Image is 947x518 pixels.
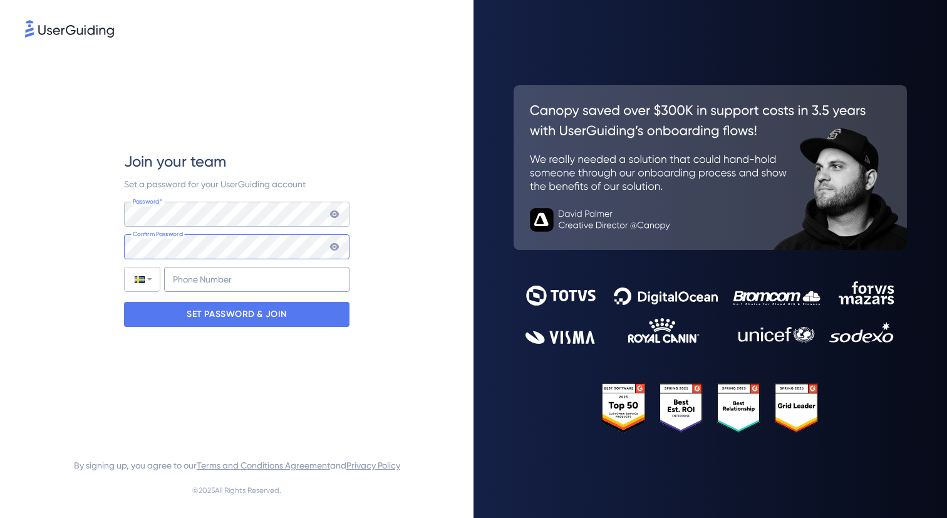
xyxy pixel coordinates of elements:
span: By signing up, you agree to our and [74,458,400,473]
img: 25303e33045975176eb484905ab012ff.svg [602,383,818,433]
span: © 2025 All Rights Reserved. [192,483,281,498]
img: 26c0aa7c25a843aed4baddd2b5e0fa68.svg [514,85,907,250]
img: 8faab4ba6bc7696a72372aa768b0286c.svg [25,20,114,38]
span: Join your team [124,152,226,172]
div: Sweden: + 46 [125,267,160,291]
p: SET PASSWORD & JOIN [187,304,287,324]
span: Set a password for your UserGuiding account [124,179,306,189]
img: 9302ce2ac39453076f5bc0f2f2ca889b.svg [525,281,895,344]
a: Privacy Policy [346,460,400,470]
input: Phone Number [164,267,349,292]
a: Terms and Conditions Agreement [197,460,330,470]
